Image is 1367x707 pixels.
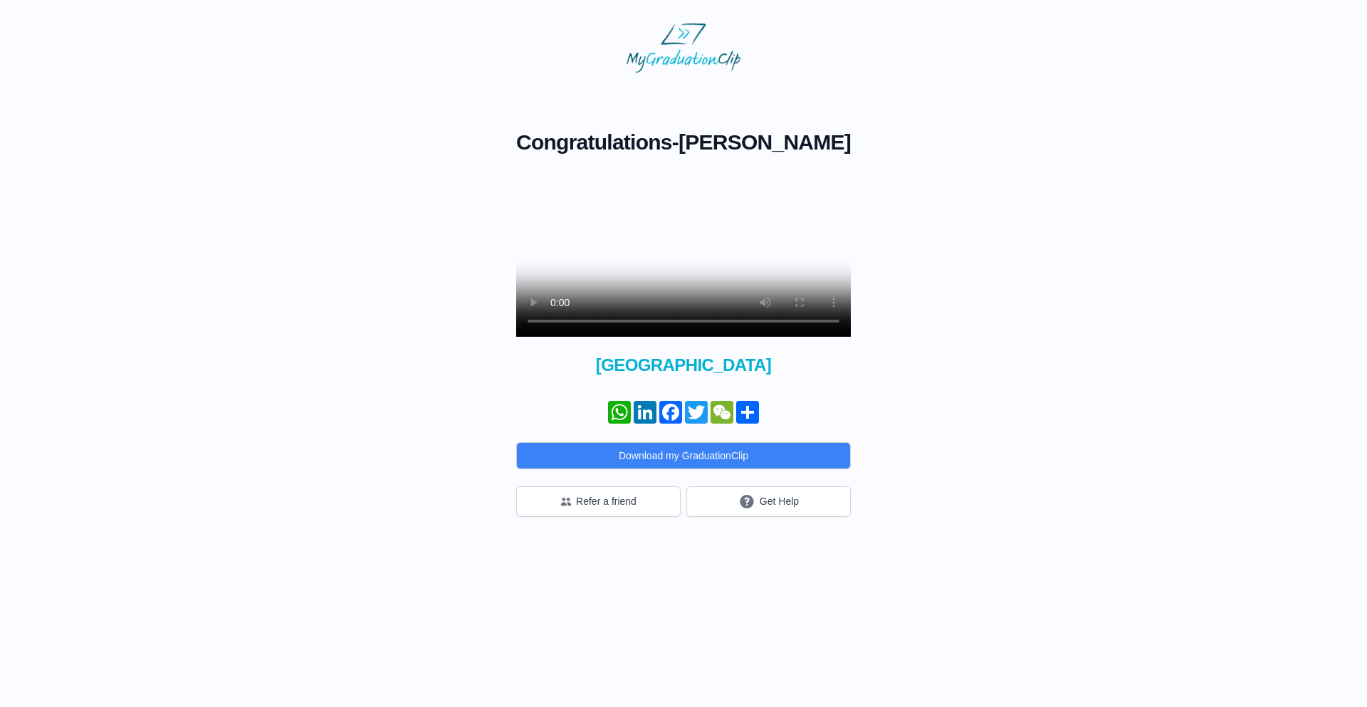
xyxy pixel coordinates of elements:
a: Twitter [683,401,709,424]
a: Facebook [658,401,683,424]
button: Download my GraduationClip [516,442,851,469]
span: Congratulations [516,130,672,154]
button: Get Help [686,486,851,517]
h1: - [516,130,851,155]
a: Share [735,401,760,424]
button: Refer a friend [516,486,681,517]
a: LinkedIn [632,401,658,424]
span: [GEOGRAPHIC_DATA] [516,354,851,377]
img: MyGraduationClip [627,23,740,73]
span: [PERSON_NAME] [679,130,851,154]
a: WeChat [709,401,735,424]
a: WhatsApp [607,401,632,424]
